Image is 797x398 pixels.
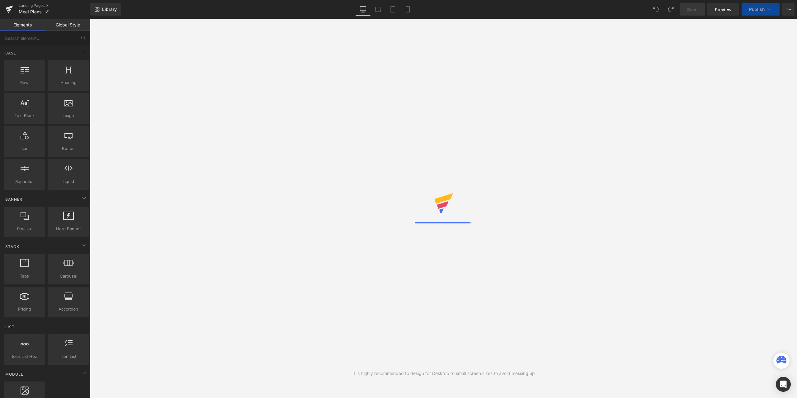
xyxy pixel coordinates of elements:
[6,79,43,86] span: Row
[45,19,90,31] a: Global Style
[5,371,24,377] span: Module
[19,3,90,8] a: Landing Pages
[400,3,415,16] a: Mobile
[50,353,87,360] span: Icon List
[19,9,42,14] span: Meal Plans
[50,145,87,152] span: Button
[6,226,43,232] span: Parallax
[715,6,732,13] span: Preview
[6,306,43,312] span: Pricing
[50,226,87,232] span: Hero Banner
[5,50,17,56] span: Base
[352,370,535,377] div: It is highly recommended to design for Desktop to small screen sizes to avoid messing up
[5,196,23,202] span: Banner
[5,244,20,250] span: Stack
[6,178,43,185] span: Separator
[6,112,43,119] span: Text Block
[102,7,117,12] span: Library
[742,3,780,16] button: Publish
[776,377,791,392] div: Open Intercom Messenger
[665,3,677,16] button: Redo
[782,3,795,16] button: More
[650,3,662,16] button: Undo
[50,273,87,279] span: Carousel
[749,7,765,12] span: Publish
[687,6,697,13] span: Save
[50,178,87,185] span: Liquid
[6,353,43,360] span: Icon List Hoz
[50,306,87,312] span: Accordion
[50,79,87,86] span: Heading
[50,112,87,119] span: Image
[370,3,385,16] a: Laptop
[356,3,370,16] a: Desktop
[707,3,739,16] a: Preview
[5,324,15,330] span: List
[6,273,43,279] span: Tabs
[6,145,43,152] span: Icon
[90,3,121,16] a: New Library
[385,3,400,16] a: Tablet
